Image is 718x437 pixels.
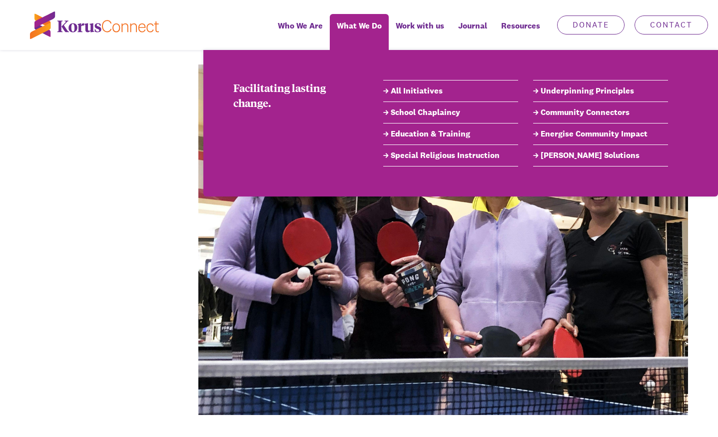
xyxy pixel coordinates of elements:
a: Special Religious Instruction [383,149,518,161]
a: Journal [451,14,494,50]
a: Contact [635,15,708,34]
div: Resources [494,14,547,50]
a: What We Do [330,14,389,50]
span: Journal [458,18,487,33]
span: Who We Are [278,18,323,33]
span: What We Do [337,18,382,33]
a: All Initiatives [383,85,518,97]
a: Underpinning Principles [533,85,668,97]
a: Donate [557,15,625,34]
div: Facilitating lasting change. [233,80,353,110]
img: korus-connect%2Fc5177985-88d5-491d-9cd7-4a1febad1357_logo.svg [30,11,159,39]
a: [PERSON_NAME] Solutions [533,149,668,161]
span: Work with us [396,18,444,33]
a: Education & Training [383,128,518,140]
img: 1aef9bb97854cde59c19d112c82b49b26686724b_vic-table-tennis---box-hill-ping-pong-a-thon.jpg [198,64,688,415]
a: Energise Community Impact [533,128,668,140]
a: Community Connectors [533,106,668,118]
a: School Chaplaincy [383,106,518,118]
a: Who We Are [271,14,330,50]
a: Work with us [389,14,451,50]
